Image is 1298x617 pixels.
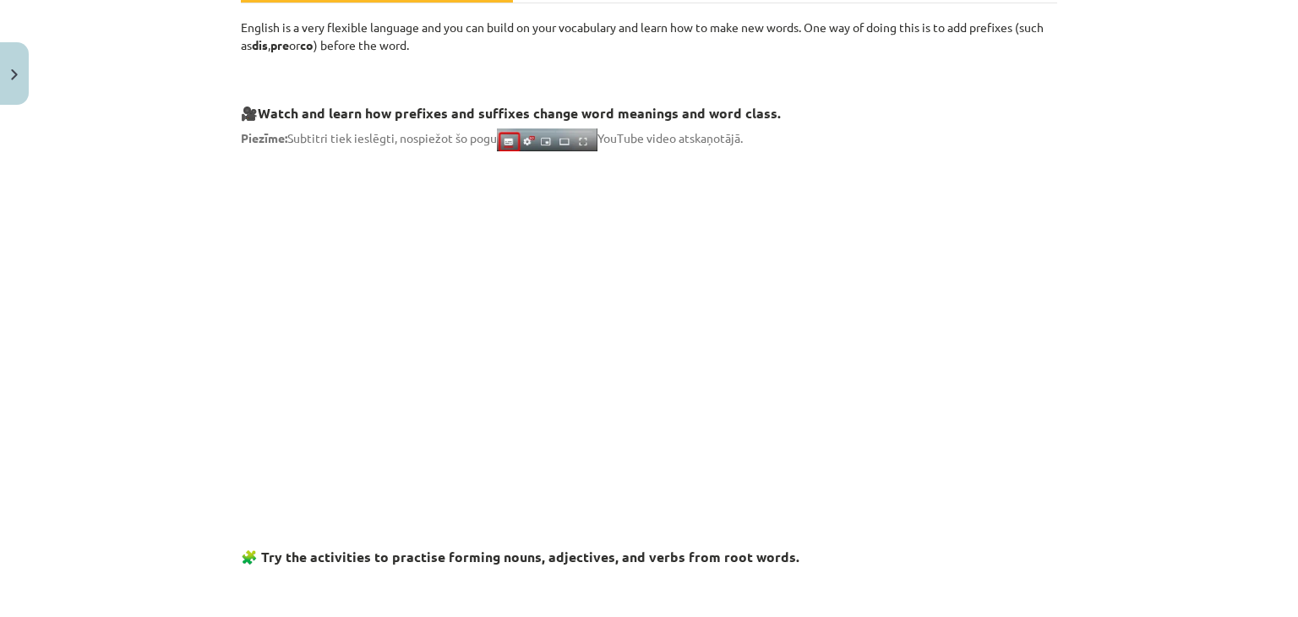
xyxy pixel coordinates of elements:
[241,92,1057,123] h3: 🎥
[252,37,268,52] b: dis
[241,130,287,145] strong: Piezīme:
[241,19,1057,54] p: English is a very flexible language and you can build on your vocabulary and learn how to make ne...
[258,104,781,122] strong: Watch and learn how prefixes and suffixes change word meanings and word class.
[11,69,18,80] img: icon-close-lesson-0947bae3869378f0d4975bcd49f059093ad1ed9edebbc8119c70593378902aed.svg
[241,130,743,145] span: Subtitri tiek ieslēgti, nospiežot šo pogu YouTube video atskaņotājā.
[241,548,799,565] strong: 🧩 Try the activities to practise forming nouns, adjectives, and verbs from root words.
[300,37,314,52] b: co
[270,37,289,52] b: pre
